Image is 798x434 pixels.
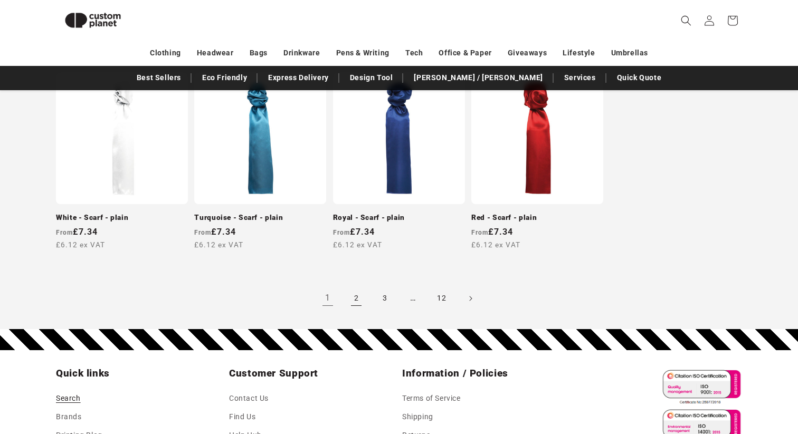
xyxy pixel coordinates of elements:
[611,44,648,62] a: Umbrellas
[402,367,569,380] h2: Information / Policies
[56,213,188,223] a: White - Scarf - plain
[508,44,547,62] a: Giveaways
[333,213,465,223] a: Royal - Scarf - plain
[563,44,595,62] a: Lifestyle
[345,287,368,310] a: Page 2
[402,287,425,310] span: …
[56,407,82,426] a: Brands
[56,4,130,37] img: Custom Planet
[402,391,461,407] a: Terms of Service
[150,44,181,62] a: Clothing
[471,213,603,223] a: Red - Scarf - plain
[617,320,798,434] iframe: Chat Widget
[56,287,742,310] nav: Pagination
[408,69,548,87] a: [PERSON_NAME] / [PERSON_NAME]
[316,287,339,310] a: Page 1
[336,44,389,62] a: Pens & Writing
[373,287,396,310] a: Page 3
[229,367,396,380] h2: Customer Support
[56,391,81,407] a: Search
[250,44,268,62] a: Bags
[439,44,491,62] a: Office & Paper
[345,69,398,87] a: Design Tool
[263,69,334,87] a: Express Delivery
[559,69,601,87] a: Services
[674,9,698,32] summary: Search
[197,44,234,62] a: Headwear
[194,213,326,223] a: Turquoise - Scarf - plain
[283,44,320,62] a: Drinkware
[229,407,255,426] a: Find Us
[459,287,482,310] a: Next page
[229,391,269,407] a: Contact Us
[402,407,433,426] a: Shipping
[405,44,423,62] a: Tech
[56,367,223,380] h2: Quick links
[197,69,252,87] a: Eco Friendly
[131,69,186,87] a: Best Sellers
[430,287,453,310] a: Page 12
[612,69,667,87] a: Quick Quote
